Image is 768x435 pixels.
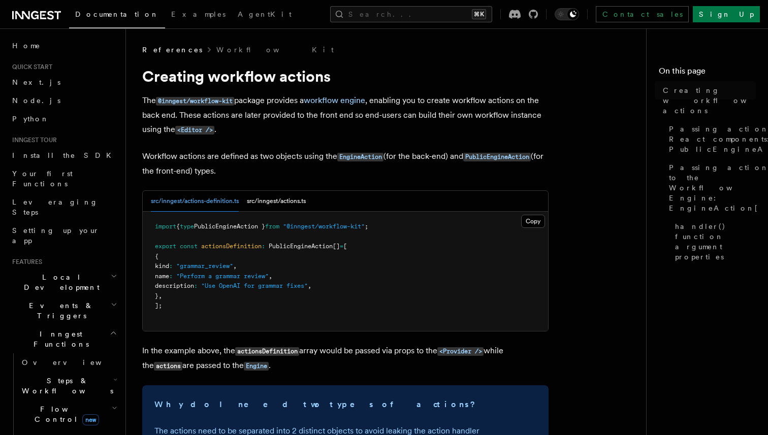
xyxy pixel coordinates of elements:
span: Flow Control [18,404,112,424]
span: Inngest Functions [8,329,110,349]
span: AgentKit [238,10,292,18]
span: from [265,223,279,230]
button: Events & Triggers [8,296,119,325]
a: Next.js [8,73,119,91]
span: type [180,223,194,230]
a: Passing actions to the Workflow Engine: EngineAction[] [665,158,756,217]
a: Your first Functions [8,164,119,193]
a: Engine [244,360,269,370]
button: Flow Controlnew [18,400,119,428]
h4: On this page [659,65,756,81]
span: "@inngest/workflow-kit" [283,223,365,230]
a: PublicEngineAction [463,151,531,161]
kbd: ⌘K [472,9,486,19]
span: Features [8,258,42,266]
a: Workflow Kit [216,45,334,55]
span: Local Development [8,272,111,292]
span: Leveraging Steps [12,198,98,216]
span: Overview [22,358,126,366]
span: "Perform a grammar review" [176,273,269,280]
span: Setting up your app [12,226,100,245]
a: <Provider /> [437,346,484,355]
a: Sign Up [693,6,760,22]
span: References [142,45,202,55]
code: Engine [244,362,269,371]
a: Contact sales [596,6,689,22]
span: Events & Triggers [8,300,111,321]
span: handler() function argument properties [675,221,756,262]
button: Toggle dark mode [555,8,579,20]
span: : [169,262,173,270]
p: Workflow actions are defined as two objects using the (for the back-end) and (for the front-end) ... [142,149,549,178]
code: EngineAction [337,153,383,161]
button: Copy [521,215,545,228]
strong: Why do I need two types of actions? [154,399,477,409]
span: : [194,282,198,289]
a: Overview [18,353,119,372]
span: , [233,262,237,270]
a: Node.js [8,91,119,110]
span: Next.js [12,78,60,86]
a: <Editor /> [175,124,214,134]
span: = [340,243,343,250]
span: Documentation [75,10,159,18]
span: } [155,292,158,299]
a: Leveraging Steps [8,193,119,221]
span: import [155,223,176,230]
a: Python [8,110,119,128]
span: kind [155,262,169,270]
code: @inngest/workflow-kit [156,97,234,106]
p: The package provides a , enabling you to create workflow actions on the back end. These actions a... [142,93,549,137]
a: EngineAction [337,151,383,161]
span: actionsDefinition [201,243,262,250]
span: Quick start [8,63,52,71]
span: ; [365,223,368,230]
span: "Use OpenAI for grammar fixes" [201,282,308,289]
span: "grammar_review" [176,262,233,270]
a: workflow engine [304,95,365,105]
button: Local Development [8,268,119,296]
span: , [308,282,311,289]
span: const [180,243,198,250]
span: PublicEngineAction } [194,223,265,230]
span: Inngest tour [8,136,57,144]
a: handler() function argument properties [671,217,756,266]
a: Documentation [69,3,165,28]
a: Home [8,37,119,55]
code: <Editor /> [175,126,214,135]
a: Passing actions to the React components: PublicEngineAction[] [665,120,756,158]
code: actions [154,362,182,371]
span: [] [333,243,340,250]
code: actionsDefinition [235,347,299,356]
button: Search...⌘K [330,6,492,22]
a: @inngest/workflow-kit [156,95,234,105]
span: Your first Functions [12,170,73,188]
span: export [155,243,176,250]
a: Creating workflow actions [659,81,756,120]
span: new [82,414,99,425]
span: Home [12,41,41,51]
a: Examples [165,3,232,27]
span: ]; [155,302,162,309]
button: src/inngest/actions.ts [247,191,306,212]
span: Node.js [12,96,60,105]
span: Examples [171,10,226,18]
span: name [155,273,169,280]
span: { [155,253,158,260]
button: src/inngest/actions-definition.ts [151,191,239,212]
span: , [269,273,272,280]
code: PublicEngineAction [463,153,531,161]
span: : [169,273,173,280]
span: Steps & Workflows [18,376,113,396]
span: : [262,243,265,250]
span: Install the SDK [12,151,117,159]
span: PublicEngineAction [269,243,333,250]
p: In the example above, the array would be passed via props to the while the are passed to the . [142,344,549,373]
span: Python [12,115,49,123]
code: <Provider /> [437,347,484,356]
a: AgentKit [232,3,298,27]
span: { [176,223,180,230]
h1: Creating workflow actions [142,67,549,85]
span: [ [343,243,347,250]
button: Steps & Workflows [18,372,119,400]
